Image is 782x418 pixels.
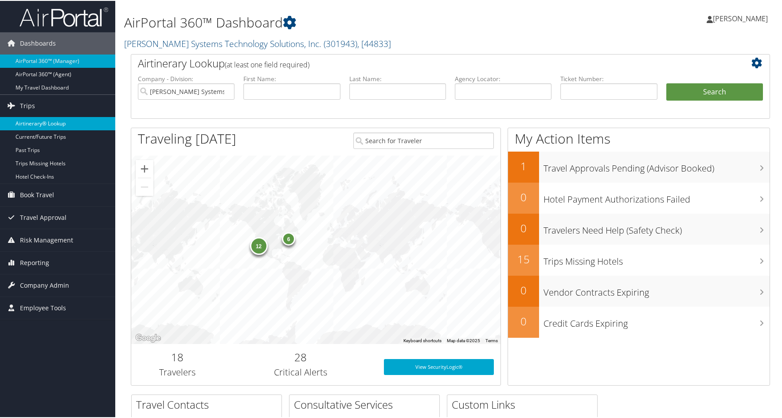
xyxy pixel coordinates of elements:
a: [PERSON_NAME] Systems Technology Solutions, Inc. [124,37,391,49]
a: 15Trips Missing Hotels [508,244,770,275]
h2: Custom Links [452,396,597,411]
h1: Traveling [DATE] [138,129,236,147]
span: (at least one field required) [225,59,309,69]
h2: Consultative Services [294,396,439,411]
span: Map data ©2025 [447,337,480,342]
h3: Trips Missing Hotels [543,250,770,267]
a: 1Travel Approvals Pending (Advisor Booked) [508,151,770,182]
span: Company Admin [20,273,69,296]
button: Keyboard shortcuts [403,337,442,343]
h2: 15 [508,251,539,266]
div: 6 [282,231,295,245]
label: Agency Locator: [455,74,551,82]
span: [PERSON_NAME] [713,13,768,23]
button: Zoom in [136,159,153,177]
h3: Hotel Payment Authorizations Failed [543,188,770,205]
label: Last Name: [349,74,446,82]
h2: Travel Contacts [136,396,282,411]
h2: 0 [508,189,539,204]
span: Reporting [20,251,49,273]
a: 0Credit Cards Expiring [508,306,770,337]
h2: 1 [508,158,539,173]
span: , [ 44833 ] [357,37,391,49]
a: 0Vendor Contracts Expiring [508,275,770,306]
a: 0Hotel Payment Authorizations Failed [508,182,770,213]
label: Ticket Number: [560,74,657,82]
a: 0Travelers Need Help (Safety Check) [508,213,770,244]
label: Company - Division: [138,74,235,82]
img: airportal-logo.png [20,6,108,27]
a: Open this area in Google Maps (opens a new window) [133,332,163,343]
a: View SecurityLogic® [384,358,494,374]
span: Travel Approval [20,206,66,228]
h2: 0 [508,282,539,297]
a: [PERSON_NAME] [707,4,777,31]
span: Dashboards [20,31,56,54]
label: First Name: [243,74,340,82]
span: Employee Tools [20,296,66,318]
h2: 18 [138,349,217,364]
h3: Travelers Need Help (Safety Check) [543,219,770,236]
h3: Credit Cards Expiring [543,312,770,329]
input: Search for Traveler [353,132,494,148]
h2: 0 [508,220,539,235]
h2: 28 [230,349,371,364]
span: Risk Management [20,228,73,250]
button: Zoom out [136,177,153,195]
button: Search [666,82,763,100]
a: Terms (opens in new tab) [485,337,498,342]
h2: Airtinerary Lookup [138,55,710,70]
span: Book Travel [20,183,54,205]
img: Google [133,332,163,343]
h1: My Action Items [508,129,770,147]
h3: Travelers [138,365,217,378]
span: ( 301943 ) [324,37,357,49]
h1: AirPortal 360™ Dashboard [124,12,559,31]
div: 12 [250,236,268,254]
span: Trips [20,94,35,116]
h3: Travel Approvals Pending (Advisor Booked) [543,157,770,174]
h3: Vendor Contracts Expiring [543,281,770,298]
h2: 0 [508,313,539,328]
h3: Critical Alerts [230,365,371,378]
